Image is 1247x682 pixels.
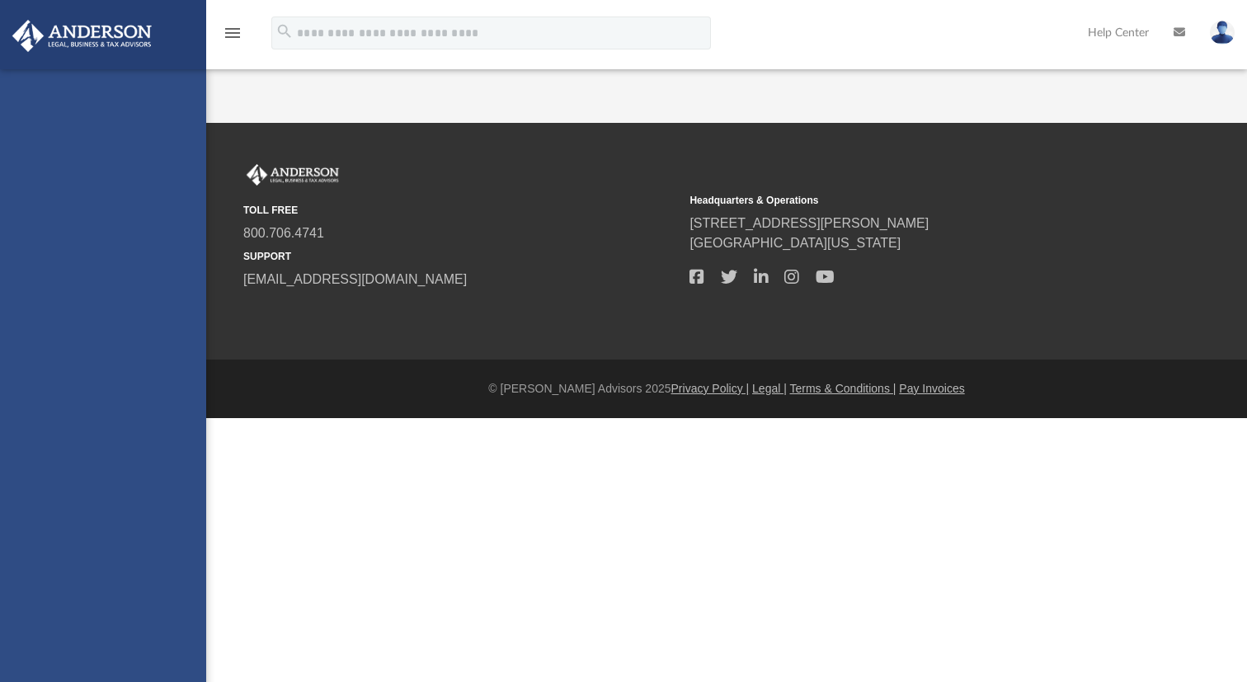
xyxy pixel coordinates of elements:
a: 800.706.4741 [243,226,324,240]
i: search [275,22,294,40]
a: [GEOGRAPHIC_DATA][US_STATE] [689,236,901,250]
a: Pay Invoices [899,382,964,395]
img: User Pic [1210,21,1235,45]
i: menu [223,23,242,43]
a: [EMAIL_ADDRESS][DOMAIN_NAME] [243,272,467,286]
small: SUPPORT [243,249,678,264]
a: Terms & Conditions | [790,382,896,395]
a: Legal | [752,382,787,395]
img: Anderson Advisors Platinum Portal [243,164,342,186]
img: Anderson Advisors Platinum Portal [7,20,157,52]
a: menu [223,31,242,43]
div: © [PERSON_NAME] Advisors 2025 [206,380,1247,397]
a: [STREET_ADDRESS][PERSON_NAME] [689,216,929,230]
small: Headquarters & Operations [689,193,1124,208]
a: Privacy Policy | [671,382,750,395]
small: TOLL FREE [243,203,678,218]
